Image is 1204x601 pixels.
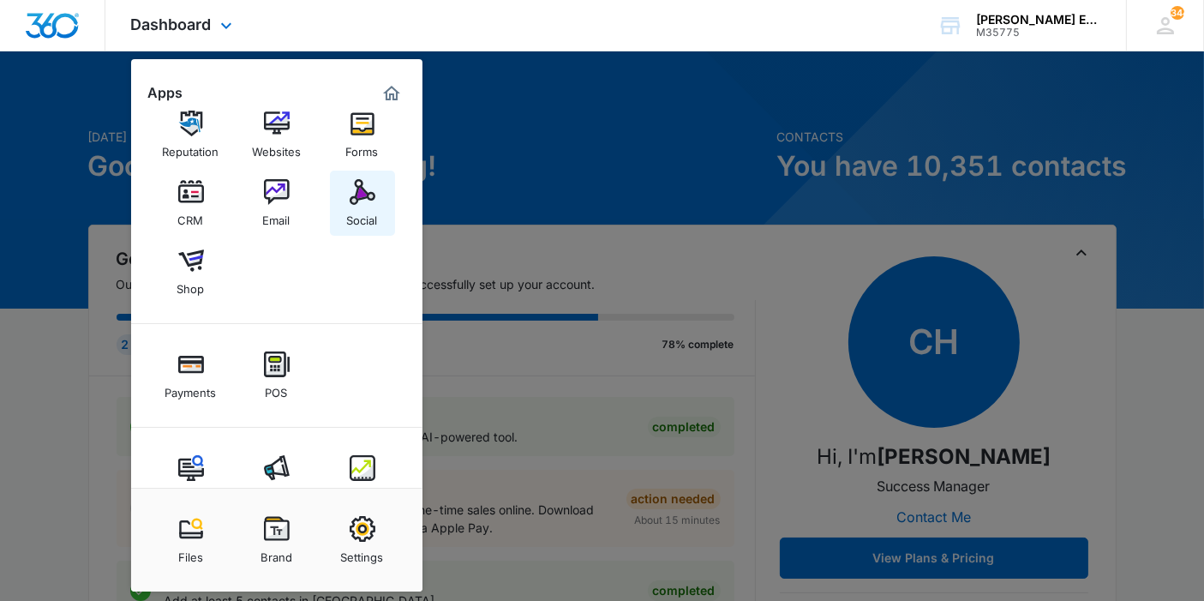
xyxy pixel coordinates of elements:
a: Brand [244,508,309,573]
a: Payments [159,343,224,408]
div: Forms [346,136,379,159]
a: Ads [244,447,309,512]
a: Forms [330,102,395,167]
a: Shop [159,239,224,304]
div: account name [976,13,1101,27]
div: Intelligence [332,481,392,503]
div: Social [347,205,378,227]
div: notifications count [1171,6,1184,20]
div: CRM [178,205,204,227]
a: Reputation [159,102,224,167]
a: CRM [159,171,224,236]
span: 344 [1171,6,1184,20]
a: Content [159,447,224,512]
a: Social [330,171,395,236]
div: Email [263,205,291,227]
div: Shop [177,273,205,296]
a: Marketing 360® Dashboard [378,80,405,107]
div: Reputation [163,136,219,159]
a: Email [244,171,309,236]
a: Settings [330,508,395,573]
div: Websites [252,136,301,159]
div: POS [266,377,288,400]
div: Content [170,481,213,503]
a: Files [159,508,224,573]
div: account id [976,27,1101,39]
div: Payments [165,377,217,400]
h2: Apps [148,85,183,101]
a: Intelligence [330,447,395,512]
div: Ads [267,481,287,503]
a: POS [244,343,309,408]
div: Settings [341,542,384,564]
div: Files [178,542,203,564]
a: Websites [244,102,309,167]
span: Dashboard [131,15,212,33]
div: Brand [261,542,292,564]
